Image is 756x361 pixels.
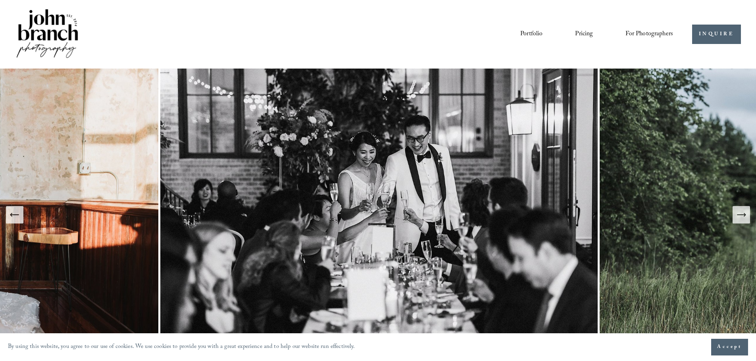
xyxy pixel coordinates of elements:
[692,25,741,44] a: INQUIRE
[625,28,673,40] span: For Photographers
[520,27,542,41] a: Portfolio
[733,206,750,223] button: Next Slide
[160,69,600,361] img: The Bradford Wedding Photography
[15,8,79,61] img: John Branch IV Photography
[6,206,23,223] button: Previous Slide
[711,339,748,355] button: Accept
[8,342,355,353] p: By using this website, you agree to our use of cookies. We use cookies to provide you with a grea...
[717,343,742,351] span: Accept
[625,27,673,41] a: folder dropdown
[575,27,593,41] a: Pricing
